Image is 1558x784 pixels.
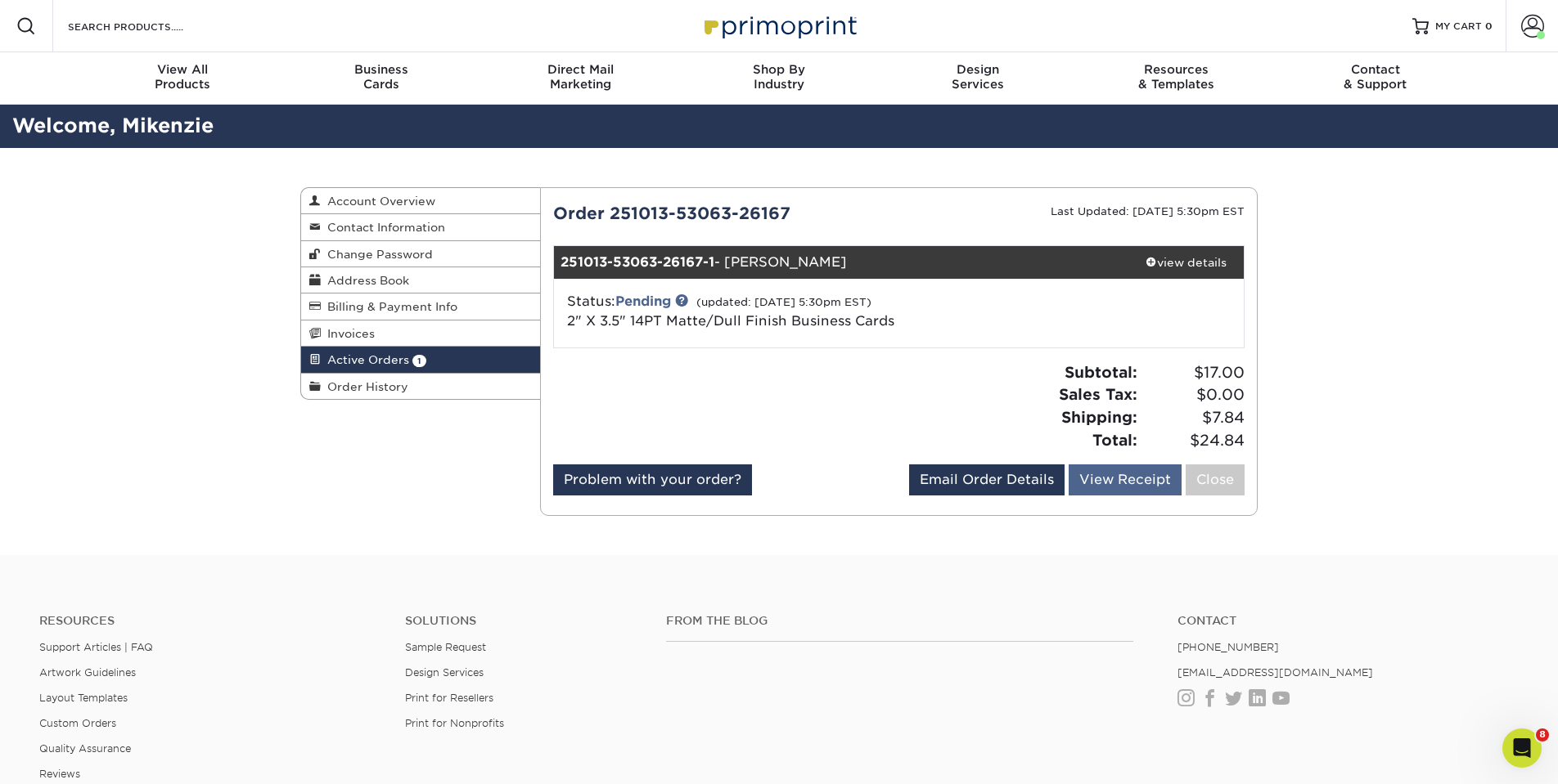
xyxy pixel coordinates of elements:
span: Address Book [321,274,409,287]
small: (updated: [DATE] 5:30pm EST) [696,296,871,308]
a: Sample Request [405,641,486,653]
span: $0.00 [1142,383,1245,406]
span: Shop By [680,62,879,77]
div: view details [1128,254,1244,271]
input: SEARCH PRODUCTS..... [66,16,226,36]
div: Products [83,62,282,92]
div: & Templates [1077,62,1276,92]
a: Design Services [405,666,484,679]
img: Primoprint [697,8,861,43]
h4: Solutions [405,614,642,628]
iframe: Intercom live chat [1502,728,1542,768]
div: Cards [282,62,481,92]
a: Invoices [301,320,540,347]
a: Contact& Support [1276,52,1475,105]
span: MY CART [1435,20,1482,34]
a: Close [1186,464,1245,495]
a: BusinessCards [282,52,481,105]
a: Shop ByIndustry [680,52,879,105]
a: Billing & Payment Info [301,293,540,320]
a: [PHONE_NUMBER] [1178,641,1279,653]
a: Artwork Guidelines [39,666,136,679]
a: Support Articles | FAQ [39,641,153,653]
div: Services [878,62,1077,92]
span: $7.84 [1142,406,1245,429]
a: Change Password [301,241,540,267]
a: Order History [301,374,540,399]
strong: Sales Tax: [1059,385,1137,403]
div: Status: [555,292,1014,331]
div: - [PERSON_NAME] [554,246,1129,279]
a: Print for Resellers [405,692,493,704]
a: view details [1128,246,1244,279]
a: Print for Nonprofits [405,717,504,729]
span: Resources [1077,62,1276,77]
strong: Shipping: [1061,408,1137,426]
span: $24.84 [1142,429,1245,452]
small: Last Updated: [DATE] 5:30pm EST [1051,205,1245,217]
a: Account Overview [301,188,540,214]
h4: Resources [39,614,380,628]
span: 1 [412,355,426,367]
span: Change Password [321,248,433,261]
a: Email Order Details [909,464,1065,495]
span: Order History [321,380,408,393]
span: View All [83,62,282,77]
div: Order 251013-53063-26167 [541,201,899,226]
a: Resources& Templates [1077,52,1276,105]
a: Pending [615,293,671,309]
a: 2" X 3.5" 14PT Matte/Dull Finish Business Cards [567,313,894,329]
strong: Subtotal: [1065,363,1137,381]
span: Invoices [321,327,375,340]
a: Direct MailMarketing [481,52,680,105]
span: Design [878,62,1077,77]
div: Industry [680,62,879,92]
span: Account Overview [321,195,435,208]
a: Layout Templates [39,692,128,704]
a: DesignServices [878,52,1077,105]
span: 0 [1485,20,1493,32]
div: Marketing [481,62,680,92]
a: Contact [1178,614,1519,628]
a: Active Orders 1 [301,347,540,373]
span: 8 [1536,728,1549,741]
span: $17.00 [1142,361,1245,384]
h4: From the Blog [666,614,1133,628]
strong: 251013-53063-26167-1 [561,254,714,270]
a: Address Book [301,267,540,293]
a: Problem with your order? [553,464,752,495]
span: Contact [1276,62,1475,77]
span: Direct Mail [481,62,680,77]
span: Contact Information [321,221,445,234]
span: Business [282,62,481,77]
a: View Receipt [1069,464,1182,495]
div: & Support [1276,62,1475,92]
a: Contact Information [301,214,540,240]
a: Custom Orders [39,717,116,729]
span: Billing & Payment Info [321,300,457,313]
a: [EMAIL_ADDRESS][DOMAIN_NAME] [1178,666,1373,679]
span: Active Orders [321,353,409,366]
a: View AllProducts [83,52,282,105]
strong: Total: [1092,431,1137,449]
